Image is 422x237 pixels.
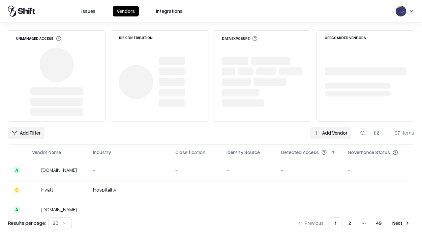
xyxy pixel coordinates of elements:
button: 1 [329,217,342,229]
button: Vendors [113,6,139,16]
div: Governance Status [348,149,390,156]
div: - [93,167,165,173]
div: [DOMAIN_NAME] [41,167,77,173]
div: - [348,167,408,173]
div: - [175,206,216,213]
div: Unmanaged Access [16,36,61,41]
div: - [175,186,216,193]
div: C [14,187,20,193]
button: Add Filter [8,127,45,139]
div: - [175,167,216,173]
div: Hyatt [41,186,53,193]
div: [DOMAIN_NAME] [41,206,77,213]
img: primesec.co.il [32,206,39,213]
div: Detected Access [281,149,319,156]
div: - [226,206,270,213]
div: Data Exposure [222,36,257,41]
div: Hospitality [93,186,165,193]
div: Classification [175,149,205,156]
a: Add Vendor [310,127,351,139]
img: intrado.com [32,167,39,173]
div: Offboarded Vendors [325,36,366,39]
button: Integrations [152,6,187,16]
div: Risk Distribution [119,36,153,39]
div: Identity Source [226,149,260,156]
div: - [348,186,408,193]
div: Vendor Name [32,149,61,156]
div: A [14,167,20,173]
div: - [93,206,165,213]
button: 49 [371,217,387,229]
div: Industry [93,149,111,156]
img: Hyatt [32,187,39,193]
p: Results per page: [8,220,46,226]
button: 2 [343,217,356,229]
div: 971 items [388,129,414,136]
div: - [348,206,408,213]
div: - [281,167,337,173]
nav: pagination [293,217,414,229]
button: Next [388,217,414,229]
button: Issues [77,6,100,16]
div: - [226,167,270,173]
div: - [281,186,337,193]
div: - [226,186,270,193]
div: - [281,206,337,213]
div: A [14,206,20,213]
